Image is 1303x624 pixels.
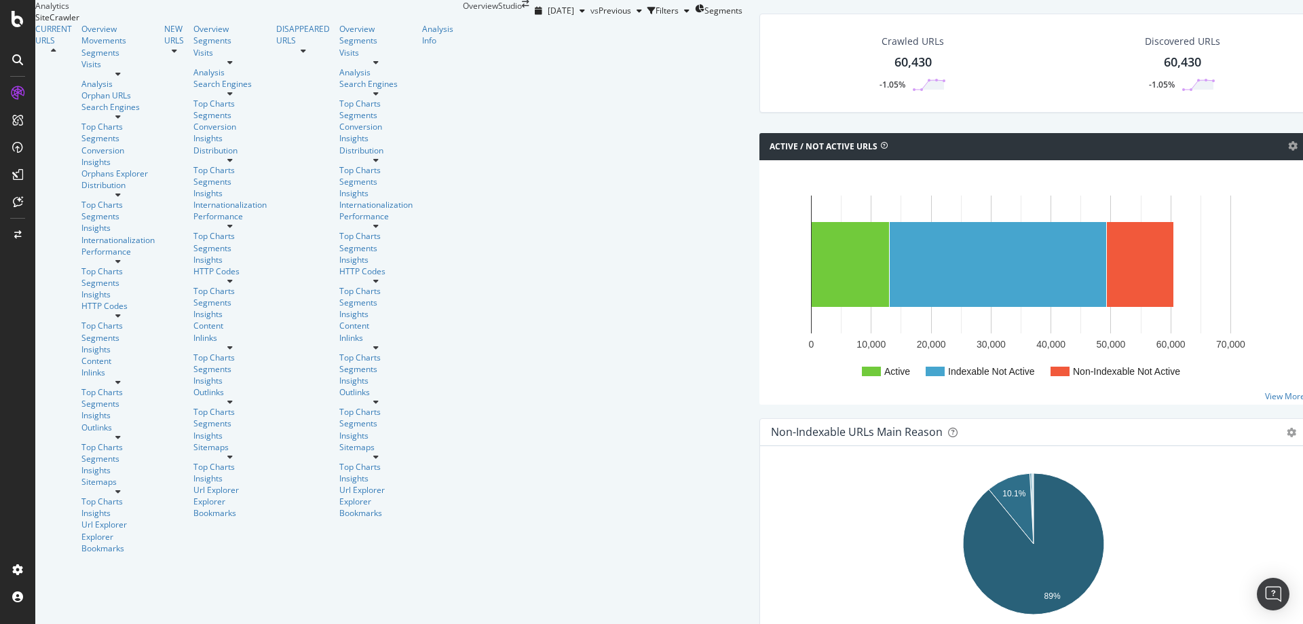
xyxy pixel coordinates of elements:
[339,441,413,453] div: Sitemaps
[81,246,155,257] a: Performance
[81,47,155,58] div: Segments
[81,277,155,289] a: Segments
[339,230,413,242] a: Top Charts
[1073,366,1180,377] text: Non-Indexable Not Active
[81,90,155,101] div: Orphan URLs
[193,363,267,375] div: Segments
[193,47,267,58] div: Visits
[339,418,413,429] a: Segments
[339,242,413,254] a: Segments
[339,297,413,308] div: Segments
[81,289,155,300] a: Insights
[81,168,155,179] div: Orphans Explorer
[599,5,631,16] span: Previous
[339,98,413,109] a: Top Charts
[81,332,155,344] div: Segments
[193,242,267,254] div: Segments
[81,422,155,433] a: Outlinks
[276,23,330,46] div: DISAPPEARED URLS
[193,67,267,78] div: Analysis
[339,406,413,418] a: Top Charts
[193,98,267,109] a: Top Charts
[339,254,413,265] a: Insights
[339,430,413,441] div: Insights
[339,352,413,363] a: Top Charts
[35,23,72,46] div: CURRENT URLS
[770,140,877,153] h4: Active / Not Active URLs
[164,23,184,46] a: NEW URLS
[193,35,267,46] a: Segments
[193,23,267,35] a: Overview
[193,386,267,398] a: Outlinks
[81,199,155,210] a: Top Charts
[193,109,267,121] a: Segments
[81,409,155,421] a: Insights
[339,332,413,344] a: Inlinks
[339,473,413,484] a: Insights
[81,58,155,70] a: Visits
[1044,591,1061,601] text: 89%
[81,78,155,90] div: Analysis
[894,54,932,71] div: 60,430
[339,375,413,386] a: Insights
[339,265,413,277] a: HTTP Codes
[1002,489,1025,498] text: 10.1%
[193,352,267,363] a: Top Charts
[1164,54,1201,71] div: 60,430
[193,176,267,187] div: Segments
[809,339,814,350] text: 0
[81,507,155,519] div: Insights
[81,496,155,507] div: Top Charts
[81,179,155,191] div: Distribution
[81,476,155,488] a: Sitemaps
[193,78,267,90] a: Search Engines
[339,145,413,156] a: Distribution
[1287,428,1296,437] div: gear
[81,234,155,246] a: Internationalization
[339,210,413,222] div: Performance
[81,210,155,222] div: Segments
[81,367,155,378] a: Inlinks
[81,386,155,398] a: Top Charts
[193,254,267,265] div: Insights
[339,308,413,320] a: Insights
[339,386,413,398] a: Outlinks
[339,187,413,199] a: Insights
[339,199,413,210] a: Internationalization
[1156,339,1186,350] text: 60,000
[884,366,910,377] text: Active
[339,164,413,176] a: Top Charts
[339,285,413,297] a: Top Charts
[1036,339,1065,350] text: 40,000
[339,132,413,144] div: Insights
[193,210,267,222] a: Performance
[977,339,1006,350] text: 30,000
[193,430,267,441] a: Insights
[193,473,267,484] div: Insights
[339,35,413,46] div: Segments
[81,101,155,113] a: Search Engines
[81,265,155,277] a: Top Charts
[193,461,267,473] div: Top Charts
[339,176,413,187] a: Segments
[193,484,267,496] a: Url Explorer
[81,300,155,312] div: HTTP Codes
[81,441,155,453] div: Top Charts
[193,285,267,297] div: Top Charts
